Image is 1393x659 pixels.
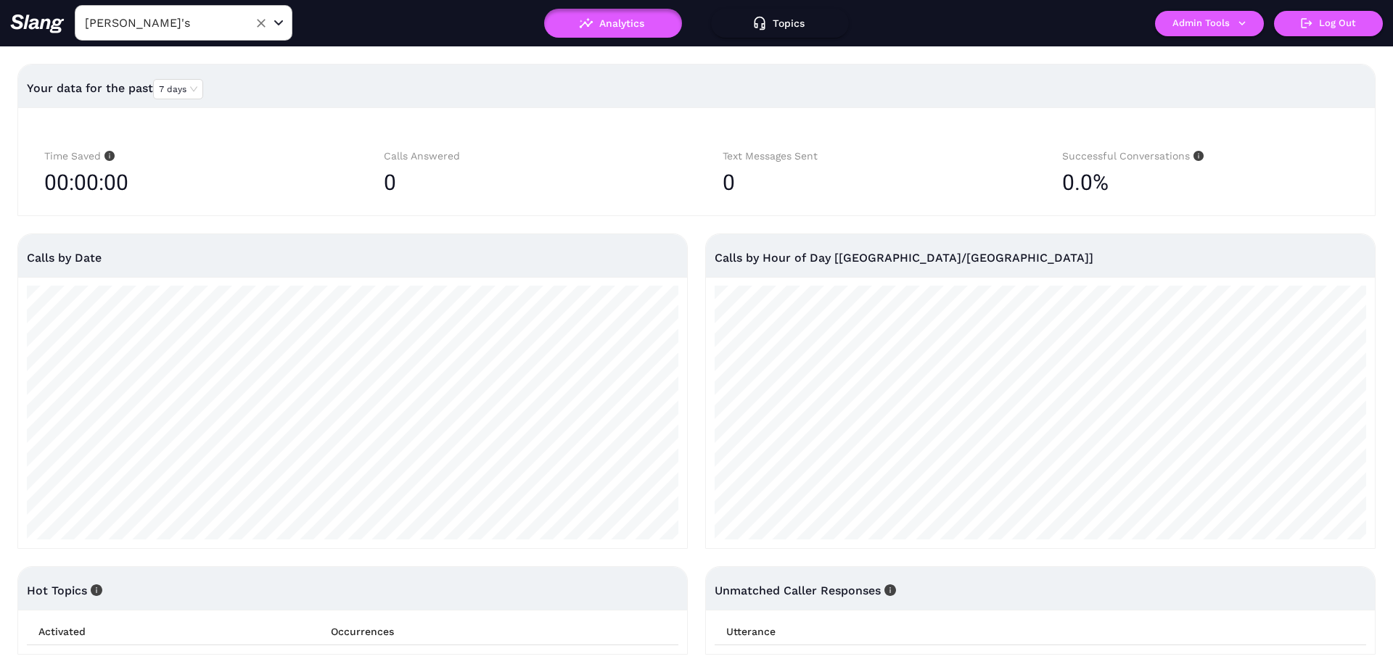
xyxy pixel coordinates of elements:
[715,618,1366,645] th: Utterance
[881,584,896,596] span: info-circle
[1062,150,1204,162] span: Successful Conversations
[159,80,197,99] span: 7 days
[544,9,682,38] button: Analytics
[270,14,287,32] button: Open
[27,234,678,281] div: Calls by Date
[27,71,1366,106] div: Your data for the past
[251,13,271,33] button: Clear
[1274,11,1383,36] button: Log Out
[715,584,896,597] span: Unmatched Caller Responses
[319,618,678,645] th: Occurrences
[723,148,1010,165] div: Text Messages Sent
[1062,165,1109,201] span: 0.0%
[715,234,1366,281] div: Calls by Hour of Day [[GEOGRAPHIC_DATA]/[GEOGRAPHIC_DATA]]
[384,148,671,165] div: Calls Answered
[1190,151,1204,161] span: info-circle
[10,14,65,33] img: 623511267c55cb56e2f2a487_logo2.png
[711,9,849,38] button: Topics
[27,618,319,645] th: Activated
[1155,11,1264,36] button: Admin Tools
[723,170,735,195] span: 0
[44,165,128,201] span: 00:00:00
[87,584,102,596] span: info-circle
[101,151,115,161] span: info-circle
[44,150,115,162] span: Time Saved
[544,17,682,28] a: Analytics
[27,584,102,597] span: Hot Topics
[384,170,396,195] span: 0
